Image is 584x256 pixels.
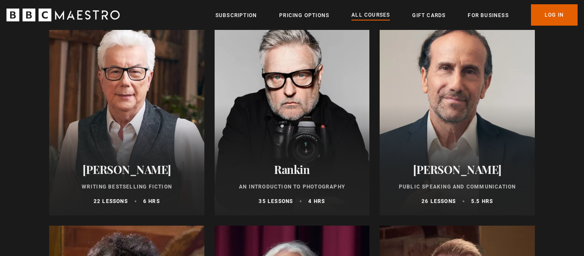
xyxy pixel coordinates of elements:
[259,197,293,205] p: 35 lessons
[215,11,257,20] a: Subscription
[279,11,329,20] a: Pricing Options
[390,183,525,191] p: Public Speaking and Communication
[471,197,493,205] p: 5.5 hrs
[215,10,370,215] a: Rankin An Introduction to Photography 35 lessons 4 hrs
[6,9,120,21] svg: BBC Maestro
[380,10,535,215] a: [PERSON_NAME] Public Speaking and Communication 26 lessons 5.5 hrs
[531,4,578,26] a: Log In
[422,197,456,205] p: 26 lessons
[59,163,194,176] h2: [PERSON_NAME]
[59,183,194,191] p: Writing Bestselling Fiction
[143,197,160,205] p: 6 hrs
[225,183,360,191] p: An Introduction to Photography
[94,197,128,205] p: 22 lessons
[225,163,360,176] h2: Rankin
[468,11,508,20] a: For business
[412,11,445,20] a: Gift Cards
[308,197,325,205] p: 4 hrs
[351,11,390,20] a: All Courses
[215,4,578,26] nav: Primary
[390,163,525,176] h2: [PERSON_NAME]
[49,10,204,215] a: [PERSON_NAME] Writing Bestselling Fiction 22 lessons 6 hrs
